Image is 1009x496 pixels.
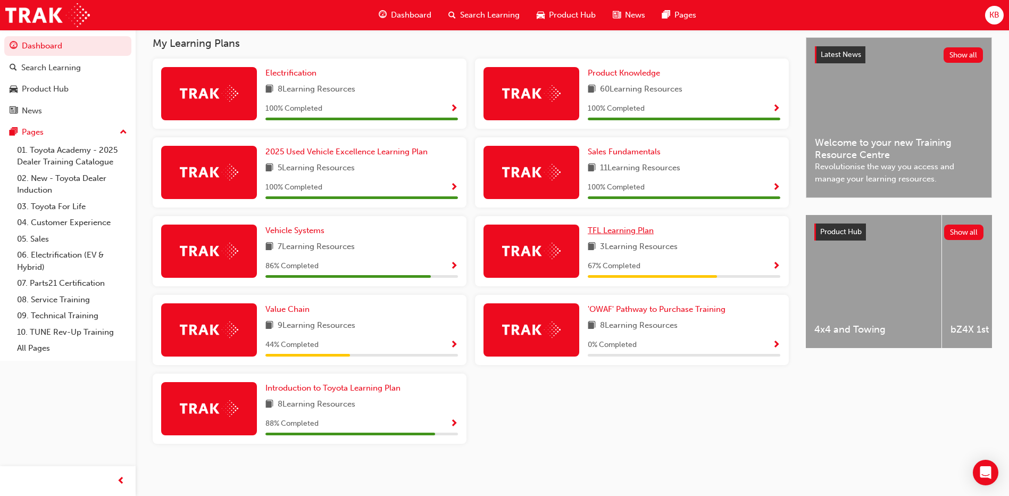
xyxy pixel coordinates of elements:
[13,199,131,215] a: 03. Toyota For Life
[460,9,520,21] span: Search Learning
[265,382,405,394] a: Introduction to Toyota Learning Plan
[440,4,528,26] a: search-iconSearch Learning
[502,321,561,338] img: Trak
[613,9,621,22] span: news-icon
[265,103,322,115] span: 100 % Completed
[4,122,131,142] button: Pages
[450,338,458,352] button: Show Progress
[600,83,682,96] span: 60 Learning Resources
[772,183,780,193] span: Show Progress
[117,475,125,488] span: prev-icon
[588,339,637,351] span: 0 % Completed
[588,147,661,156] span: Sales Fundamentals
[21,62,81,74] div: Search Learning
[815,161,983,185] span: Revolutionise the way you access and manage your learning resources.
[588,162,596,175] span: book-icon
[153,37,789,49] h3: My Learning Plans
[821,50,861,59] span: Latest News
[588,68,660,78] span: Product Knowledge
[22,126,44,138] div: Pages
[772,338,780,352] button: Show Progress
[600,319,678,333] span: 8 Learning Resources
[814,224,983,241] a: Product HubShow all
[10,42,18,51] span: guage-icon
[625,9,645,21] span: News
[265,241,273,254] span: book-icon
[450,181,458,194] button: Show Progress
[278,162,355,175] span: 5 Learning Resources
[265,181,322,194] span: 100 % Completed
[13,247,131,275] a: 06. Electrification (EV & Hybrid)
[5,3,90,27] img: Trak
[278,319,355,333] span: 9 Learning Resources
[4,101,131,121] a: News
[265,162,273,175] span: book-icon
[265,68,316,78] span: Electrification
[13,170,131,199] a: 02. New - Toyota Dealer Induction
[265,225,329,237] a: Vehicle Systems
[674,9,696,21] span: Pages
[10,106,18,116] span: news-icon
[450,262,458,271] span: Show Progress
[944,225,984,240] button: Show all
[588,304,726,314] span: 'OWAF' Pathway to Purchase Training
[265,398,273,411] span: book-icon
[180,243,238,259] img: Trak
[588,319,596,333] span: book-icon
[180,85,238,102] img: Trak
[265,319,273,333] span: book-icon
[814,324,933,336] span: 4x4 and Towing
[588,303,730,316] a: 'OWAF' Pathway to Purchase Training
[450,417,458,431] button: Show Progress
[588,181,645,194] span: 100 % Completed
[265,260,319,272] span: 86 % Completed
[588,226,654,235] span: TFL Learning Plan
[22,83,69,95] div: Product Hub
[13,292,131,308] a: 08. Service Training
[265,226,324,235] span: Vehicle Systems
[370,4,440,26] a: guage-iconDashboard
[4,36,131,56] a: Dashboard
[13,214,131,231] a: 04. Customer Experience
[391,9,431,21] span: Dashboard
[180,321,238,338] img: Trak
[815,46,983,63] a: Latest NewsShow all
[265,304,310,314] span: Value Chain
[448,9,456,22] span: search-icon
[265,146,432,158] a: 2025 Used Vehicle Excellence Learning Plan
[278,83,355,96] span: 8 Learning Resources
[588,146,665,158] a: Sales Fundamentals
[265,418,319,430] span: 88 % Completed
[772,102,780,115] button: Show Progress
[120,126,127,139] span: up-icon
[180,400,238,417] img: Trak
[278,241,355,254] span: 7 Learning Resources
[588,241,596,254] span: book-icon
[4,58,131,78] a: Search Learning
[772,104,780,114] span: Show Progress
[772,341,780,350] span: Show Progress
[10,63,17,73] span: search-icon
[772,181,780,194] button: Show Progress
[4,79,131,99] a: Product Hub
[13,231,131,247] a: 05. Sales
[265,67,321,79] a: Electrification
[13,142,131,170] a: 01. Toyota Academy - 2025 Dealer Training Catalogue
[806,37,992,198] a: Latest NewsShow allWelcome to your new Training Resource CentreRevolutionise the way you access a...
[528,4,604,26] a: car-iconProduct Hub
[379,9,387,22] span: guage-icon
[662,9,670,22] span: pages-icon
[588,83,596,96] span: book-icon
[450,102,458,115] button: Show Progress
[450,341,458,350] span: Show Progress
[989,9,999,21] span: KB
[654,4,705,26] a: pages-iconPages
[13,275,131,292] a: 07. Parts21 Certification
[265,83,273,96] span: book-icon
[13,308,131,324] a: 09. Technical Training
[549,9,596,21] span: Product Hub
[10,85,18,94] span: car-icon
[772,260,780,273] button: Show Progress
